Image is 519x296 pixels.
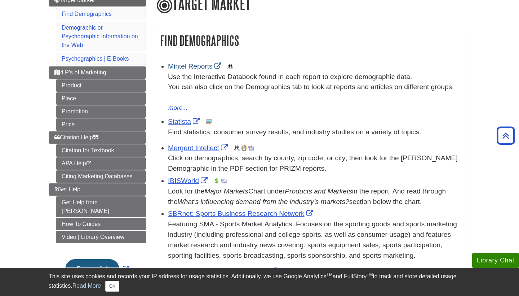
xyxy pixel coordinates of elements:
a: Get Help from [PERSON_NAME] [56,196,146,217]
a: Get Help [49,183,146,196]
a: Citation Help [49,131,146,144]
button: more... [168,103,188,113]
img: Statistics [206,119,212,125]
a: Link opens in new window [168,144,230,152]
div: This site uses cookies and records your IP address for usage statistics. Additionally, we use Goo... [49,272,470,292]
i: What’s influencing demand from the industry’s markets? [178,198,349,205]
a: Link opens in new window [63,266,130,272]
a: Citing Marketing Databases [56,170,146,183]
p: Find statistics, consumer survey results, and industry studies on a variety of topics. [168,127,466,138]
img: Demographics [227,64,233,69]
div: Click on demographics; search by county, zip code, or city; then look for the [PERSON_NAME] Demog... [168,153,466,174]
span: Get Help [54,186,80,192]
i: Products and Markets [285,187,352,195]
h2: Find Demographics [157,31,470,50]
a: Link opens in new window [168,210,315,217]
a: Psychographics | E-Books [62,56,129,62]
img: Company Information [241,145,247,151]
sup: TM [367,272,373,277]
button: Close [105,281,119,292]
img: Demographics [234,145,240,151]
button: Library Chat [472,253,519,268]
a: Link opens in new window [168,118,201,125]
span: Citation Help [54,134,98,140]
a: 4 P's of Marketing [49,66,146,79]
a: Find Demographics [62,11,112,17]
p: Featuring SMA - Sports Market Analytics. Focuses on the sporting goods and sports marketing indus... [168,219,466,261]
img: Industry Report [248,145,254,151]
i: Major Markets [204,187,248,195]
a: APA Help [56,157,146,170]
img: Industry Report [221,178,227,184]
button: En español [65,259,119,279]
img: Financial Report [214,178,219,184]
a: Product [56,79,146,92]
a: Link opens in new window [168,62,223,70]
i: This link opens in a new window [86,161,92,166]
a: Citation for Textbook [56,144,146,157]
sup: TM [326,272,332,277]
div: Look for the Chart under in the report. And read through the section below the chart. [168,186,466,207]
a: Back to Top [494,131,517,140]
a: Link opens in new window [168,177,209,184]
a: Promotion [56,105,146,118]
a: Price [56,118,146,131]
div: Use the Interactive Databook found in each report to explore demographic data. You can also click... [168,72,466,103]
span: 4 P's of Marketing [54,69,106,75]
a: Place [56,92,146,105]
a: Read More [72,283,101,289]
a: Demographic or Psychographic Information on the Web [62,25,138,48]
a: How To Guides [56,218,146,230]
a: Video | Library Overview [56,231,146,243]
